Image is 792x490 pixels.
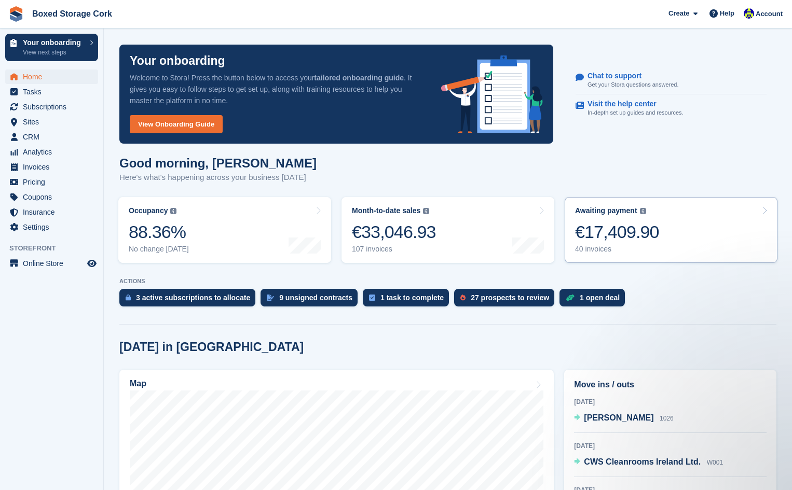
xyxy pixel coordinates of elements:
[136,293,250,302] div: 3 active subscriptions to allocate
[23,115,85,129] span: Sites
[588,108,684,117] p: In-depth set up guides and resources.
[5,256,98,271] a: menu
[86,257,98,270] a: Preview store
[588,80,678,89] p: Get your Stora questions answered.
[23,175,85,189] span: Pricing
[8,6,24,22] img: stora-icon-8386f47178a22dfd0bd8f6a31ec36ba5ce8667c1dd55bd0f319d3a0aa187defe.svg
[130,55,225,67] p: Your onboarding
[5,205,98,219] a: menu
[5,175,98,189] a: menu
[559,289,630,312] a: 1 open deal
[756,9,783,19] span: Account
[119,340,304,354] h2: [DATE] in [GEOGRAPHIC_DATA]
[588,100,675,108] p: Visit the help center
[471,293,549,302] div: 27 prospects to review
[640,208,646,214] img: icon-info-grey-7440780725fd019a000dd9b08b2336e03edf1995a4989e88bcd33f0948082b44.svg
[5,220,98,234] a: menu
[584,457,701,466] span: CWS Cleanrooms Ireland Ltd.
[23,39,85,46] p: Your onboarding
[575,221,659,243] div: €17,409.90
[460,295,466,301] img: prospect-51fa495bee0391a8d652442698ab0144808aea92771e9ea1ae160a38d050c398.svg
[5,69,98,84] a: menu
[130,379,146,388] h2: Map
[23,85,85,99] span: Tasks
[267,295,274,301] img: contract_signature_icon-13c848040528278c33f63329250d36e43548de30e8caae1d1a13099fd9432cc5.svg
[119,156,317,170] h1: Good morning, [PERSON_NAME]
[660,415,674,422] span: 1026
[574,412,673,425] a: [PERSON_NAME] 1026
[119,289,261,312] a: 3 active subscriptions to allocate
[130,115,223,133] a: View Onboarding Guide
[23,190,85,204] span: Coupons
[574,397,767,407] div: [DATE]
[575,206,637,215] div: Awaiting payment
[5,85,98,99] a: menu
[119,278,776,285] p: ACTIONS
[23,205,85,219] span: Insurance
[130,72,425,106] p: Welcome to Stora! Press the button below to access your . It gives you easy to follow steps to ge...
[441,55,543,133] img: onboarding-info-6c161a55d2c0e0a8cae90662b2fe09162a5109e8cc188191df67fb4f79e88e88.svg
[129,206,168,215] div: Occupancy
[584,413,653,422] span: [PERSON_NAME]
[129,221,189,243] div: 88.36%
[118,197,331,263] a: Occupancy 88.36% No change [DATE]
[574,441,767,451] div: [DATE]
[454,289,559,312] a: 27 prospects to review
[23,145,85,159] span: Analytics
[5,145,98,159] a: menu
[5,115,98,129] a: menu
[23,160,85,174] span: Invoices
[5,130,98,144] a: menu
[576,66,767,95] a: Chat to support Get your Stora questions answered.
[576,94,767,122] a: Visit the help center In-depth set up guides and resources.
[279,293,352,302] div: 9 unsigned contracts
[565,197,777,263] a: Awaiting payment €17,409.90 40 invoices
[28,5,116,22] a: Boxed Storage Cork
[574,379,767,391] h2: Move ins / outs
[380,293,444,302] div: 1 task to complete
[23,220,85,234] span: Settings
[707,459,723,466] span: W001
[588,72,670,80] p: Chat to support
[566,294,575,301] img: deal-1b604bf984904fb50ccaf53a9ad4b4a5d6e5aea283cecdc64d6e3604feb123c2.svg
[23,48,85,57] p: View next steps
[129,245,189,254] div: No change [DATE]
[119,172,317,184] p: Here's what's happening across your business [DATE]
[744,8,754,19] img: Vincent
[363,289,454,312] a: 1 task to complete
[314,74,404,82] strong: tailored onboarding guide
[369,295,375,301] img: task-75834270c22a3079a89374b754ae025e5fb1db73e45f91037f5363f120a921f8.svg
[423,208,429,214] img: icon-info-grey-7440780725fd019a000dd9b08b2336e03edf1995a4989e88bcd33f0948082b44.svg
[23,69,85,84] span: Home
[352,245,436,254] div: 107 invoices
[342,197,554,263] a: Month-to-date sales €33,046.93 107 invoices
[580,293,620,302] div: 1 open deal
[5,100,98,114] a: menu
[170,208,176,214] img: icon-info-grey-7440780725fd019a000dd9b08b2336e03edf1995a4989e88bcd33f0948082b44.svg
[352,221,436,243] div: €33,046.93
[575,245,659,254] div: 40 invoices
[668,8,689,19] span: Create
[23,256,85,271] span: Online Store
[5,34,98,61] a: Your onboarding View next steps
[574,456,723,469] a: CWS Cleanrooms Ireland Ltd. W001
[23,100,85,114] span: Subscriptions
[720,8,734,19] span: Help
[5,190,98,204] a: menu
[5,160,98,174] a: menu
[9,243,103,254] span: Storefront
[261,289,363,312] a: 9 unsigned contracts
[352,206,420,215] div: Month-to-date sales
[126,294,131,301] img: active_subscription_to_allocate_icon-d502201f5373d7db506a760aba3b589e785aa758c864c3986d89f69b8ff3...
[23,130,85,144] span: CRM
